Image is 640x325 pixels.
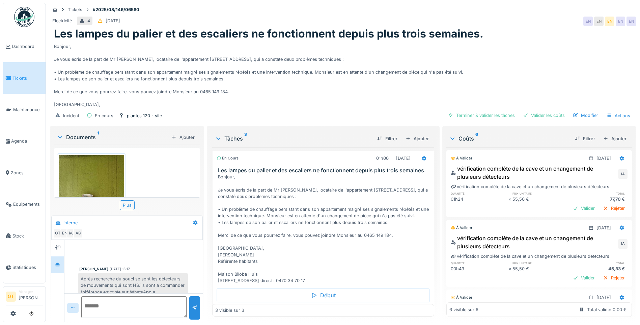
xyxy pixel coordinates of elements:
a: Statistiques [3,252,46,283]
div: Début [217,288,430,302]
div: Rejeter [600,273,628,282]
div: Après recherche du souci se sont les détecteurs de mouvements qui sont HS.ils sont a commander (r... [78,273,188,304]
div: Incident [63,112,79,119]
div: EN [60,229,69,238]
div: Interne [63,220,78,226]
img: Badge_color-CXgf-gQk.svg [14,7,34,27]
a: Maintenance [3,94,46,125]
div: IA [618,169,628,179]
div: × [508,266,513,272]
div: [DATE] [396,155,411,161]
h6: quantité [451,261,508,265]
h6: total [570,191,628,196]
div: Ajouter [601,134,629,143]
div: EN [616,17,625,26]
span: Statistiques [12,264,43,271]
div: Actions [604,111,633,121]
h6: total [570,261,628,265]
div: 01h24 [451,196,508,202]
div: Manager [19,289,43,294]
div: Coûts [449,134,569,143]
div: [DATE] 15:17 [110,267,130,272]
div: Electricité [52,18,72,24]
div: Rejeter [600,204,628,213]
div: Valider les coûts [520,111,567,120]
div: Tickets [68,6,82,13]
a: Équipements [3,189,46,220]
li: [PERSON_NAME] [19,289,43,304]
div: Filtrer [572,134,598,143]
div: À valider [451,225,472,231]
div: Valider [570,273,597,282]
div: × [508,196,513,202]
div: EN [583,17,593,26]
div: 6 visible sur 6 [449,306,478,313]
div: OT [53,229,62,238]
span: Tickets [12,75,43,81]
a: Agenda [3,125,46,157]
h3: Les lampes du palier et des escaliers ne fonctionnent depuis plus trois semaines. [218,167,431,174]
div: 55,50 € [512,196,570,202]
div: [DATE] [596,155,611,161]
div: 4 [87,18,90,24]
a: Tickets [3,62,46,94]
h6: quantité [451,191,508,196]
div: 01h00 [376,155,389,161]
div: 3 visible sur 3 [215,307,244,314]
div: Filtrer [374,134,400,143]
span: Dashboard [12,43,43,50]
div: Plus [120,200,135,210]
div: Terminer & valider les tâches [445,111,518,120]
div: RG [66,229,76,238]
a: OT Manager[PERSON_NAME] [6,289,43,305]
div: Ajouter [169,133,197,142]
a: Dashboard [3,31,46,62]
div: Total validé: 0,00 € [587,306,627,313]
div: À valider [451,295,472,300]
div: [DATE] [596,225,611,231]
div: 00h49 [451,266,508,272]
div: Bonjour, Je vous écris de la part de Mr [PERSON_NAME], locataire de l'appartement [STREET_ADDRESS... [218,174,431,284]
a: Stock [3,220,46,251]
div: Ajouter [403,134,432,143]
span: Maintenance [13,106,43,113]
div: IA [618,239,628,249]
div: 55,50 € [512,266,570,272]
div: 45,33 € [570,266,628,272]
div: En cours [217,155,239,161]
div: [PERSON_NAME] [79,267,108,272]
div: 77,70 € [570,196,628,202]
a: Zones [3,157,46,189]
div: EN [627,17,636,26]
h6: prix unitaire [512,261,570,265]
div: Documents [57,133,169,141]
h1: Les lampes du palier et des escaliers ne fonctionnent depuis plus trois semaines. [54,27,483,40]
div: vérification complète de la cave et un changement de plusieurs détecteurs [451,234,617,250]
div: Valider [570,204,597,213]
sup: 3 [244,134,247,143]
div: [DATE] [106,18,120,24]
sup: 6 [475,134,478,143]
div: En cours [95,112,113,119]
div: EN [605,17,614,26]
li: OT [6,292,16,302]
div: Tâches [215,134,372,143]
span: Zones [11,170,43,176]
img: wb7s8v7eg4f1t6vx0pftbkjgv6a8 [59,155,124,242]
div: vérification complète de la cave et un changement de plusieurs détecteurs [451,183,609,190]
div: Modifier [570,111,601,120]
span: Équipements [13,201,43,207]
div: EN [594,17,604,26]
strong: #2025/08/146/06560 [90,6,142,13]
div: vérification complète de la cave et un changement de plusieurs détecteurs [451,165,617,181]
div: plantes 120 - site [127,112,162,119]
div: À valider [451,155,472,161]
div: [DATE] [596,294,611,301]
span: Stock [12,233,43,239]
div: vérification complète de la cave et un changement de plusieurs détecteurs [451,253,609,259]
span: Agenda [11,138,43,144]
h6: prix unitaire [512,191,570,196]
div: AB [73,229,83,238]
sup: 1 [97,133,99,141]
div: Bonjour, Je vous écris de la part de Mr [PERSON_NAME], locataire de l'appartement [STREET_ADDRESS... [54,41,632,108]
